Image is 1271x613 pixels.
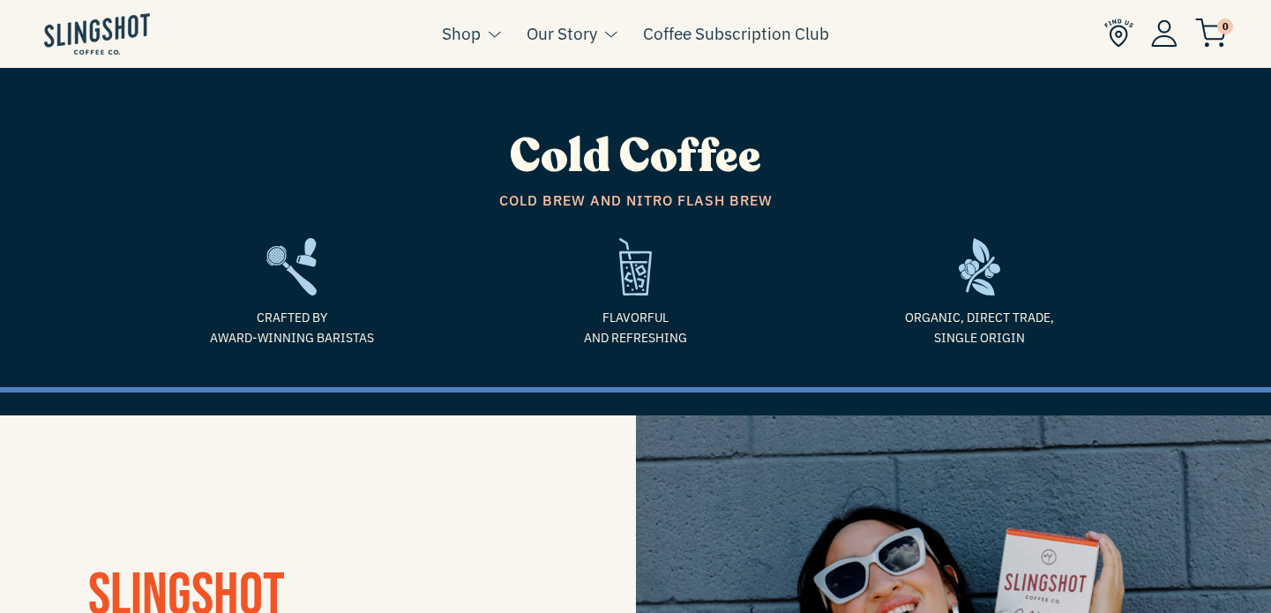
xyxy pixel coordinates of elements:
[477,308,795,348] span: Flavorful and refreshing
[959,238,1000,295] img: frame-1635784469962.svg
[1195,23,1227,44] a: 0
[133,308,451,348] span: Crafted by Award-Winning Baristas
[133,190,1139,213] span: Cold Brew and Nitro Flash Brew
[527,20,597,47] a: Our Story
[1104,19,1133,48] img: Find Us
[821,308,1139,348] span: Organic, Direct Trade, Single Origin
[619,238,652,295] img: refreshing-1635975143169.svg
[643,20,829,47] a: Coffee Subscription Club
[1217,19,1233,34] span: 0
[1151,19,1178,47] img: Account
[266,238,317,295] img: frame2-1635783918803.svg
[510,125,761,188] span: Cold Coffee
[442,20,481,47] a: Shop
[1195,19,1227,48] img: cart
